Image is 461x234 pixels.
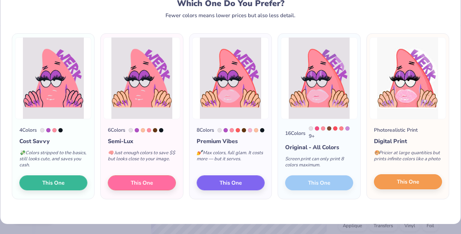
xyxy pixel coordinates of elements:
[104,37,180,119] img: 6 color option
[327,126,331,131] div: 7602 C
[197,175,265,190] button: This One
[254,128,258,132] div: 162 C
[192,37,269,119] img: 8 color option
[230,128,234,132] div: 1775 C
[15,37,91,119] img: 4 color option
[260,128,264,132] div: Black 6 C
[42,179,64,187] span: This One
[40,128,44,132] div: 663 C
[19,137,87,146] div: Cost Savvy
[19,146,87,175] div: Colors stripped to the basics, still looks cute, and saves you cash.
[224,128,228,132] div: 2582 C
[197,146,265,169] div: Max colors, full glam. It costs more — but it serves.
[285,130,306,137] div: 16 Colors
[285,143,353,152] div: Original - All Colors
[108,175,176,190] button: This One
[374,146,442,169] div: Pricier at large quantities but prints infinite colors like a photo
[321,126,325,131] div: 1775 C
[281,37,357,119] img: 16 color option
[46,128,51,132] div: 2582 C
[285,152,353,175] div: Screen print can only print 8 colors maximum.
[19,175,87,190] button: This One
[108,150,114,156] span: 🧠
[19,126,37,134] div: 4 Colors
[370,37,446,119] img: Photorealistic preview
[52,128,57,132] div: 1775 C
[339,126,344,131] div: 177 C
[374,150,380,156] span: 🎨
[108,126,125,134] div: 6 Colors
[197,126,214,134] div: 8 Colors
[236,128,240,132] div: 178 C
[108,146,176,169] div: Just enough colors to save $$ but looks close to your image.
[197,150,202,156] span: 💅
[242,128,246,132] div: 732 C
[58,128,63,132] div: Black 6 C
[315,126,319,131] div: 1915 C
[309,126,313,131] div: 663 C
[374,126,418,134] div: Photorealistic Print
[153,128,157,132] div: 732 C
[165,13,296,18] div: Fewer colors means lower prices but also less detail.
[248,128,252,132] div: 1895 C
[197,137,265,146] div: Premium Vibes
[220,179,242,187] span: This One
[131,179,153,187] span: This One
[374,137,442,146] div: Digital Print
[141,128,145,132] div: 162 C
[309,126,353,140] div: 9 +
[397,178,419,186] span: This One
[217,128,222,132] div: 663 C
[374,174,442,189] button: This One
[159,128,163,132] div: Black 6 C
[345,126,350,131] div: 2572 C
[19,150,25,156] span: 💸
[108,137,176,146] div: Semi-Lux
[147,128,151,132] div: 1775 C
[333,126,337,131] div: 1785 C
[129,128,133,132] div: 663 C
[135,128,139,132] div: 2582 C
